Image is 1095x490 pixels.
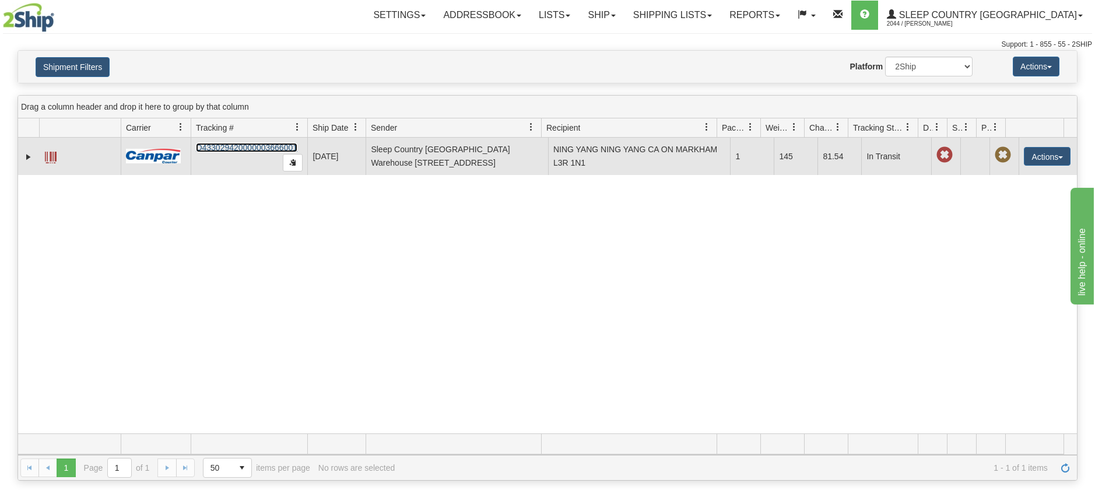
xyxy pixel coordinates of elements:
span: Pickup Not Assigned [995,147,1011,163]
a: Delivery Status filter column settings [927,117,947,137]
button: Actions [1013,57,1059,76]
a: Refresh [1056,459,1075,477]
a: Pickup Status filter column settings [985,117,1005,137]
td: NING YANG NING YANG CA ON MARKHAM L3R 1N1 [548,138,731,175]
span: Carrier [126,122,151,134]
span: items per page [203,458,310,478]
span: Tracking Status [853,122,904,134]
span: Sender [371,122,397,134]
button: Copy to clipboard [283,154,303,171]
a: Tracking # filter column settings [287,117,307,137]
td: In Transit [861,138,931,175]
a: Carrier filter column settings [171,117,191,137]
td: 1 [730,138,774,175]
span: 50 [210,462,226,474]
td: 145 [774,138,817,175]
a: Reports [721,1,789,30]
span: Sleep Country [GEOGRAPHIC_DATA] [896,10,1077,20]
a: Lists [530,1,579,30]
span: Page sizes drop down [203,458,252,478]
span: 2044 / [PERSON_NAME] [887,18,974,30]
a: D433029420000003666001 [196,143,297,152]
input: Page 1 [108,459,131,477]
td: 81.54 [817,138,861,175]
td: [DATE] [307,138,366,175]
span: Pickup Status [981,122,991,134]
span: Recipient [546,122,580,134]
a: Settings [364,1,434,30]
a: Weight filter column settings [784,117,804,137]
img: 14 - Canpar [126,149,181,163]
span: Late [936,147,953,163]
span: Page of 1 [84,458,150,478]
label: Platform [850,61,883,72]
a: Sender filter column settings [521,117,541,137]
a: Addressbook [434,1,530,30]
a: Ship [579,1,624,30]
span: Ship Date [313,122,348,134]
span: Weight [766,122,790,134]
span: 1 - 1 of 1 items [403,463,1048,473]
img: logo2044.jpg [3,3,54,32]
a: Recipient filter column settings [697,117,717,137]
a: Packages filter column settings [740,117,760,137]
span: Delivery Status [923,122,933,134]
span: Page 1 [57,459,75,477]
a: Shipment Issues filter column settings [956,117,976,137]
a: Ship Date filter column settings [346,117,366,137]
span: select [233,459,251,477]
td: Sleep Country [GEOGRAPHIC_DATA] Warehouse [STREET_ADDRESS] [366,138,548,175]
button: Shipment Filters [36,57,110,77]
div: live help - online [9,7,108,21]
div: No rows are selected [318,463,395,473]
span: Tracking # [196,122,234,134]
span: Packages [722,122,746,134]
a: Charge filter column settings [828,117,848,137]
span: Charge [809,122,834,134]
a: Label [45,146,57,165]
button: Actions [1024,147,1071,166]
a: Sleep Country [GEOGRAPHIC_DATA] 2044 / [PERSON_NAME] [878,1,1092,30]
div: grid grouping header [18,96,1077,118]
a: Tracking Status filter column settings [898,117,918,137]
iframe: chat widget [1068,185,1094,304]
a: Expand [23,151,34,163]
a: Shipping lists [624,1,721,30]
div: Support: 1 - 855 - 55 - 2SHIP [3,40,1092,50]
span: Shipment Issues [952,122,962,134]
